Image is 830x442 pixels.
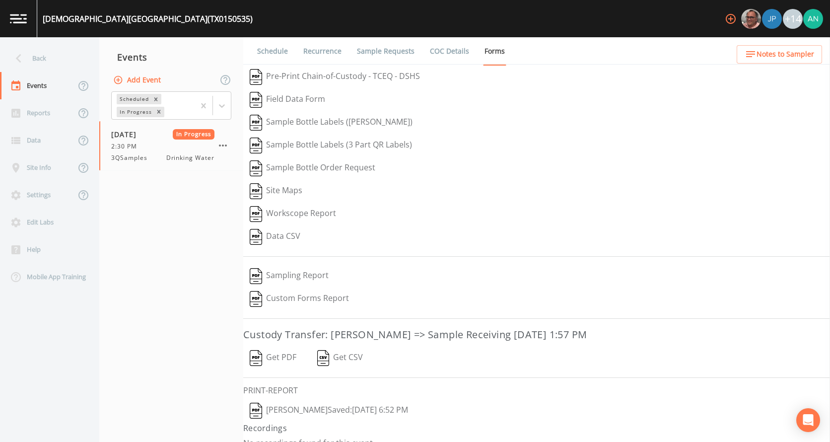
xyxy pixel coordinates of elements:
[10,14,27,23] img: logo
[173,129,215,140] span: In Progress
[355,37,416,65] a: Sample Requests
[762,9,782,29] img: 41241ef155101aa6d92a04480b0d0000
[250,69,262,85] img: svg%3e
[150,94,161,104] div: Remove Scheduled
[243,422,830,434] h4: Recordings
[757,48,814,61] span: Notes to Sampler
[483,37,506,66] a: Forms
[250,350,262,366] img: svg%3e
[250,268,262,284] img: svg%3e
[243,288,355,310] button: Custom Forms Report
[243,134,418,157] button: Sample Bottle Labels (3 Part QR Labels)
[99,121,243,171] a: [DATE]In Progress2:30 PM3QSamplesDrinking Water
[43,13,253,25] div: [DEMOGRAPHIC_DATA][GEOGRAPHIC_DATA] (TX0150535)
[250,160,262,176] img: svg%3e
[117,107,153,117] div: In Progress
[737,45,822,64] button: Notes to Sampler
[243,111,419,134] button: Sample Bottle Labels ([PERSON_NAME])
[111,129,143,140] span: [DATE]
[250,92,262,108] img: svg%3e
[153,107,164,117] div: Remove In Progress
[243,327,830,343] h3: Custody Transfer: [PERSON_NAME] => Sample Receiving [DATE] 1:57 PM
[250,403,262,419] img: svg%3e
[741,9,761,29] div: Mike Franklin
[803,9,823,29] img: 51c7c3e02574da21b92f622ac0f1a754
[256,37,289,65] a: Schedule
[111,71,165,89] button: Add Event
[302,37,343,65] a: Recurrence
[243,265,335,288] button: Sampling Report
[250,138,262,153] img: svg%3e
[243,347,303,369] button: Get PDF
[243,66,426,88] button: Pre-Print Chain-of-Custody - TCEQ - DSHS
[250,206,262,222] img: svg%3e
[250,291,262,307] img: svg%3e
[428,37,471,65] a: COC Details
[250,229,262,245] img: svg%3e
[243,225,307,248] button: Data CSV
[243,203,343,225] button: Workscope Report
[243,180,309,203] button: Site Maps
[99,45,243,70] div: Events
[243,399,415,422] button: [PERSON_NAME]Saved:[DATE] 6:52 PM
[243,157,382,180] button: Sample Bottle Order Request
[796,408,820,432] div: Open Intercom Messenger
[111,142,143,151] span: 2:30 PM
[250,183,262,199] img: svg%3e
[310,347,370,369] button: Get CSV
[111,153,153,162] span: 3QSamples
[166,153,214,162] span: Drinking Water
[317,350,330,366] img: svg%3e
[117,94,150,104] div: Scheduled
[741,9,761,29] img: e2d790fa78825a4bb76dcb6ab311d44c
[243,88,332,111] button: Field Data Form
[243,386,830,395] h6: PRINT-REPORT
[250,115,262,131] img: svg%3e
[783,9,803,29] div: +14
[761,9,782,29] div: Joshua gere Paul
